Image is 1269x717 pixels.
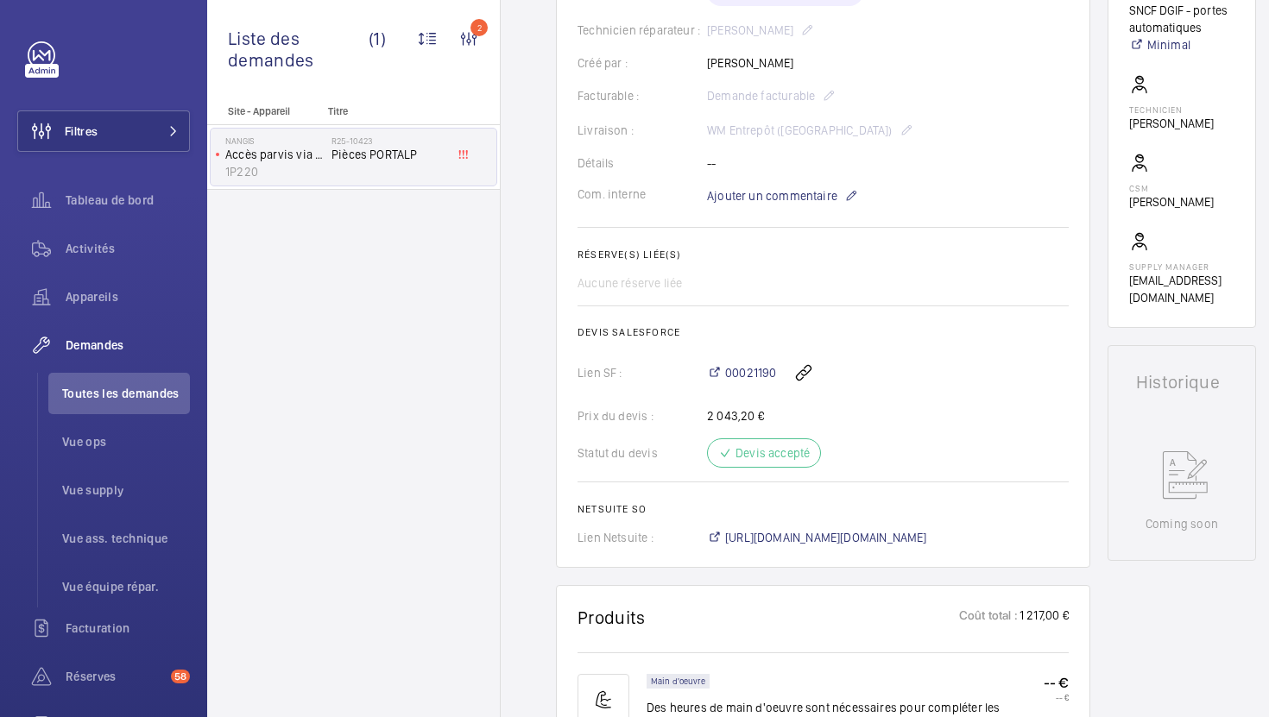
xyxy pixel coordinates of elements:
h1: Historique [1136,374,1228,391]
p: Technicien [1129,104,1214,115]
span: Toutes les demandes [62,385,190,402]
span: Tableau de bord [66,192,190,209]
span: Vue supply [62,481,190,499]
p: [PERSON_NAME] [1129,193,1214,211]
span: Réserves [66,668,164,685]
p: Accès parvis via Hall BV [225,146,325,163]
span: Vue équipe répar. [62,578,190,595]
span: Demandes [66,336,190,354]
h2: R25-10423 [331,135,445,146]
span: Pièces PORTALP [331,146,445,163]
p: -- € [1044,674,1069,692]
p: [EMAIL_ADDRESS][DOMAIN_NAME] [1129,272,1234,306]
span: 00021190 [725,364,776,381]
h2: Devis Salesforce [578,326,1069,338]
p: Coût total : [959,607,1018,628]
p: Site - Appareil [207,105,321,117]
p: Coming soon [1146,515,1218,532]
span: Liste des demandes [228,28,369,71]
h1: Produits [578,607,646,628]
p: Main d'oeuvre [651,678,705,684]
button: Filtres [17,110,190,152]
p: [PERSON_NAME] [1129,115,1214,132]
p: -- € [1044,692,1069,702]
span: Filtres [65,123,98,140]
a: Minimal [1129,36,1234,53]
a: [URL][DOMAIN_NAME][DOMAIN_NAME] [707,529,927,546]
span: Appareils [66,288,190,305]
span: 58 [171,670,190,683]
p: Supply manager [1129,261,1234,272]
h2: Réserve(s) liée(s) [578,248,1069,261]
span: Ajouter un commentaire [707,187,837,204]
p: Titre [328,105,442,117]
p: SNCF DGIF - portes automatiques [1129,2,1234,36]
p: 1P220 [225,163,325,180]
span: Vue ass. technique [62,530,190,547]
span: [URL][DOMAIN_NAME][DOMAIN_NAME] [725,529,927,546]
a: 00021190 [707,364,776,381]
p: 1 217,00 € [1018,607,1069,628]
p: CSM [1129,183,1214,193]
h2: Netsuite SO [578,503,1069,515]
span: Facturation [66,620,190,637]
span: Vue ops [62,433,190,450]
span: Activités [66,240,190,257]
p: NANGIS [225,135,325,146]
